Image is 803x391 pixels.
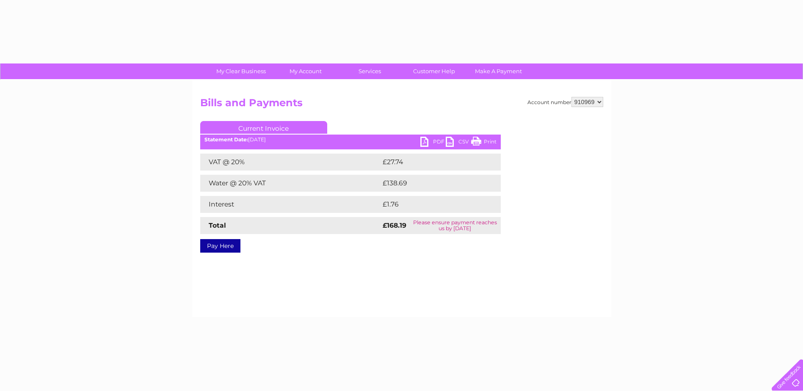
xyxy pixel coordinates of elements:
td: £27.74 [381,154,483,171]
a: Pay Here [200,239,240,253]
a: Current Invoice [200,121,327,134]
strong: £168.19 [383,221,406,229]
b: Statement Date: [204,136,248,143]
div: [DATE] [200,137,501,143]
a: CSV [446,137,471,149]
td: VAT @ 20% [200,154,381,171]
a: My Account [270,63,340,79]
td: Interest [200,196,381,213]
a: PDF [420,137,446,149]
h2: Bills and Payments [200,97,603,113]
div: Account number [527,97,603,107]
td: £138.69 [381,175,486,192]
a: Services [335,63,405,79]
a: My Clear Business [206,63,276,79]
a: Print [471,137,497,149]
td: Please ensure payment reaches us by [DATE] [409,217,501,234]
a: Make A Payment [464,63,533,79]
td: Water @ 20% VAT [200,175,381,192]
a: Customer Help [399,63,469,79]
strong: Total [209,221,226,229]
td: £1.76 [381,196,480,213]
